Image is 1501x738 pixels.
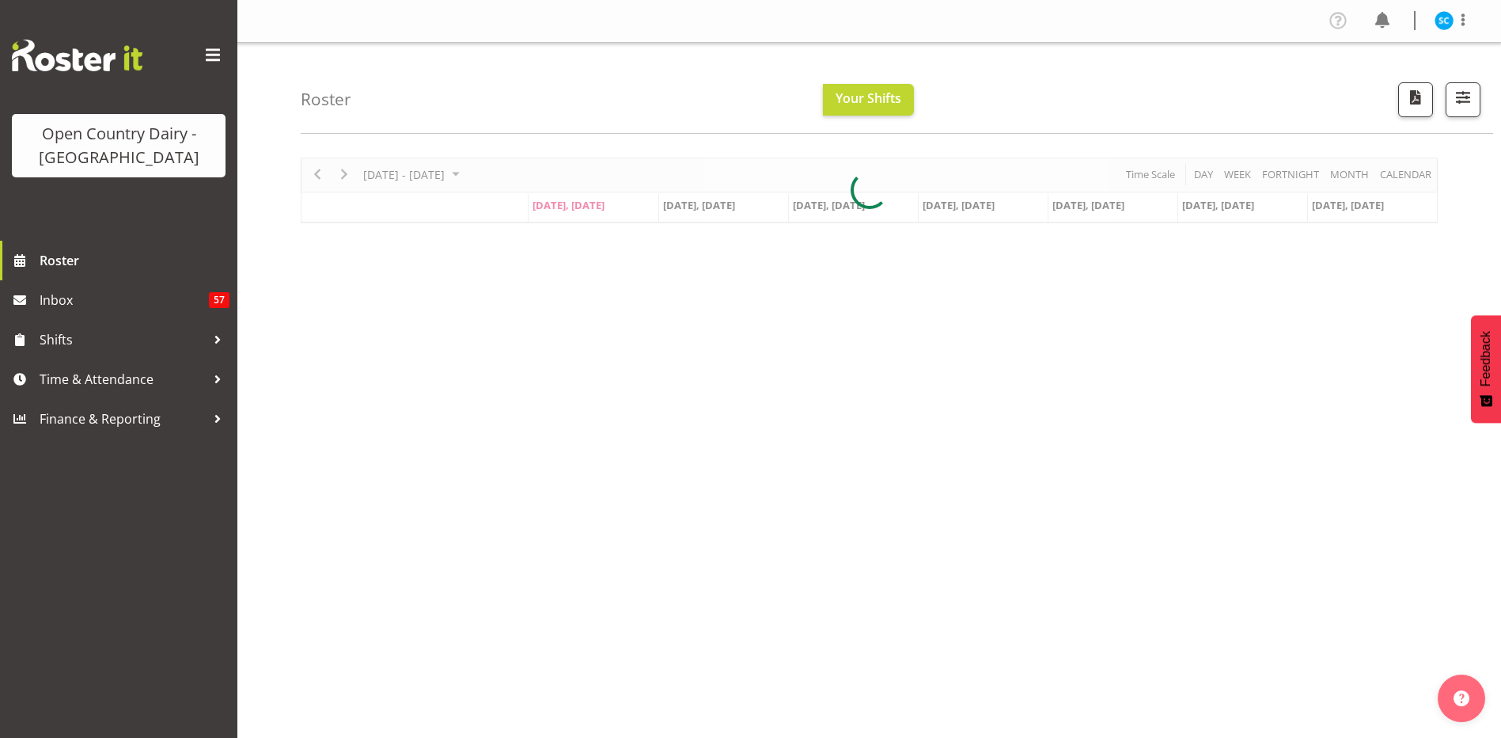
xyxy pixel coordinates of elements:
[40,367,206,391] span: Time & Attendance
[1435,11,1454,30] img: stuart-craig9761.jpg
[823,84,914,116] button: Your Shifts
[40,249,229,272] span: Roster
[1471,315,1501,423] button: Feedback - Show survey
[12,40,142,71] img: Rosterit website logo
[1479,331,1493,386] span: Feedback
[1446,82,1480,117] button: Filter Shifts
[1398,82,1433,117] button: Download a PDF of the roster according to the set date range.
[40,288,209,312] span: Inbox
[28,122,210,169] div: Open Country Dairy - [GEOGRAPHIC_DATA]
[301,90,351,108] h4: Roster
[40,407,206,431] span: Finance & Reporting
[836,89,901,107] span: Your Shifts
[209,292,229,308] span: 57
[40,328,206,352] span: Shifts
[1454,690,1469,706] img: help-xxl-2.png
